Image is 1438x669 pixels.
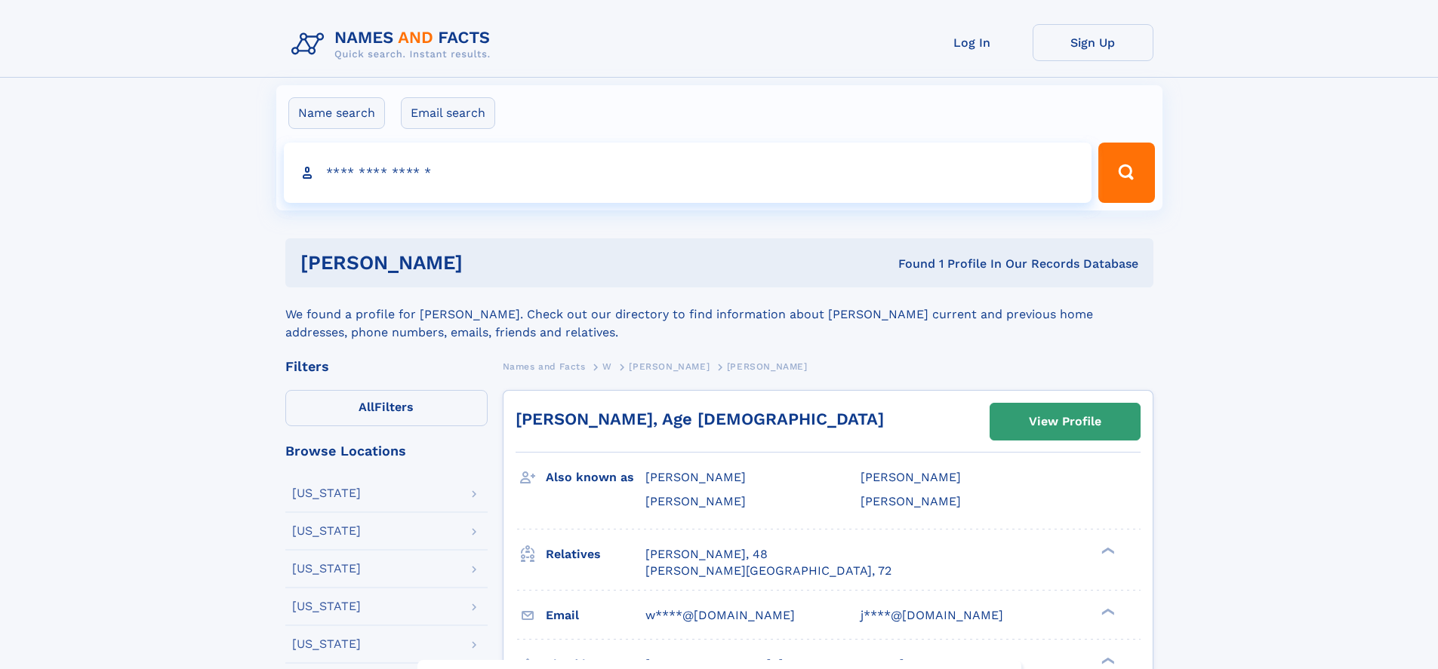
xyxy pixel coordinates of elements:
[861,470,961,484] span: [PERSON_NAME]
[516,410,884,428] a: [PERSON_NAME], Age [DEMOGRAPHIC_DATA]
[285,444,488,458] div: Browse Locations
[546,465,645,490] h3: Also known as
[285,390,488,426] label: Filters
[401,97,495,129] label: Email search
[359,400,374,414] span: All
[285,360,488,373] div: Filters
[602,357,612,376] a: W
[861,494,961,508] span: [PERSON_NAME]
[503,357,586,376] a: Names and Facts
[912,24,1033,61] a: Log In
[645,494,746,508] span: [PERSON_NAME]
[292,525,361,537] div: [US_STATE]
[629,361,710,372] span: [PERSON_NAME]
[1033,24,1153,61] a: Sign Up
[546,542,645,567] h3: Relatives
[546,603,645,628] h3: Email
[1029,404,1101,439] div: View Profile
[645,563,891,579] a: [PERSON_NAME][GEOGRAPHIC_DATA], 72
[284,143,1092,203] input: search input
[300,253,681,272] h1: [PERSON_NAME]
[285,287,1153,342] div: We found a profile for [PERSON_NAME]. Check out our directory to find information about [PERSON_N...
[645,546,768,563] a: [PERSON_NAME], 48
[292,600,361,612] div: [US_STATE]
[727,361,808,372] span: [PERSON_NAME]
[1098,655,1116,665] div: ❯
[292,638,361,650] div: [US_STATE]
[1098,545,1116,555] div: ❯
[292,487,361,499] div: [US_STATE]
[292,563,361,575] div: [US_STATE]
[645,470,746,484] span: [PERSON_NAME]
[1098,606,1116,616] div: ❯
[285,24,503,65] img: Logo Names and Facts
[288,97,385,129] label: Name search
[602,361,612,372] span: W
[990,404,1140,440] a: View Profile
[629,357,710,376] a: [PERSON_NAME]
[680,256,1138,272] div: Found 1 Profile In Our Records Database
[1098,143,1154,203] button: Search Button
